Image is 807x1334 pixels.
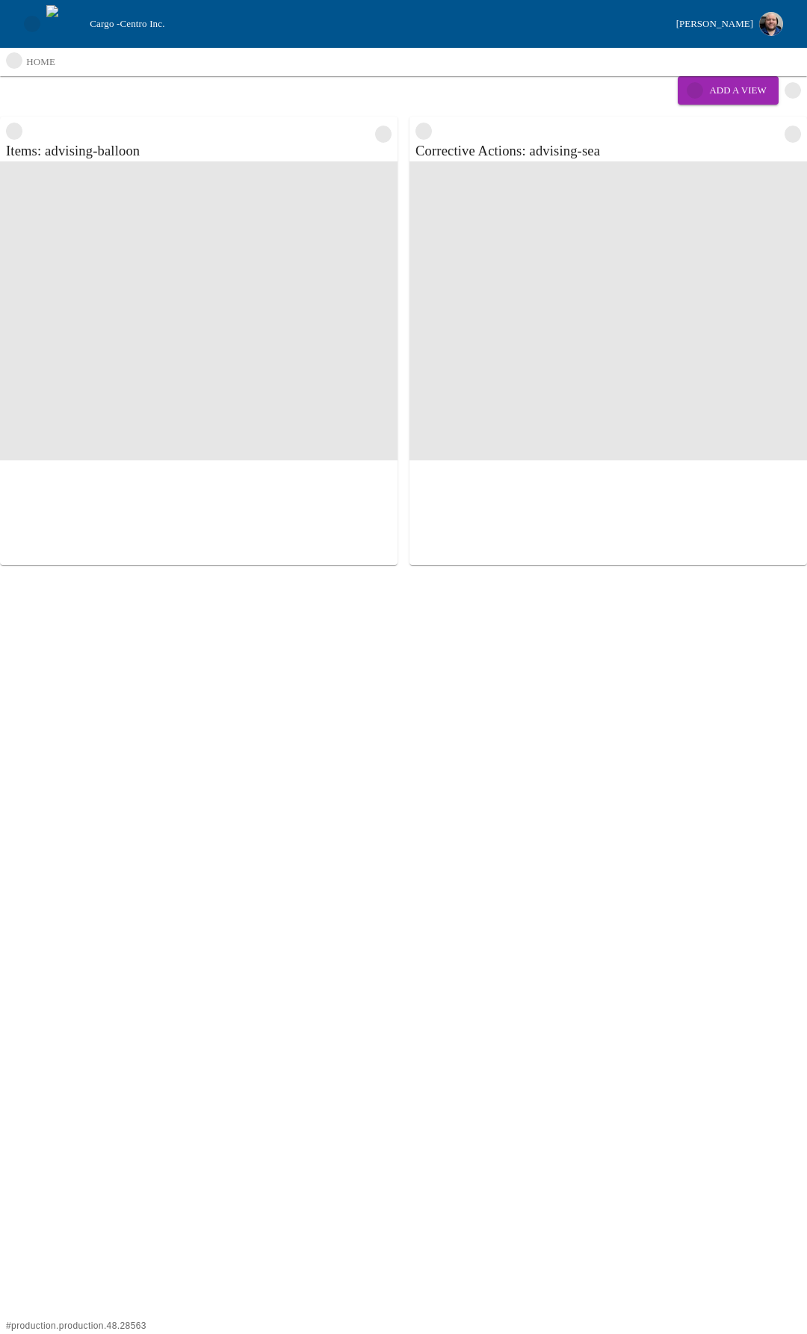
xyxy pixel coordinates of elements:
[779,76,807,105] button: more actions
[759,12,783,36] img: Profile image
[46,5,84,43] img: cargo logo
[120,18,164,29] span: Centro Inc.
[678,76,779,105] button: Add a View
[670,7,789,40] button: [PERSON_NAME]
[676,16,753,33] div: [PERSON_NAME]
[415,123,779,161] h6: Corrective Actions: advising-sea
[84,16,670,31] div: Cargo -
[26,55,55,70] p: home
[369,120,398,148] button: more actions
[6,123,369,161] h6: Items: advising-balloon
[18,10,46,38] button: open drawer
[779,120,807,148] button: more actions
